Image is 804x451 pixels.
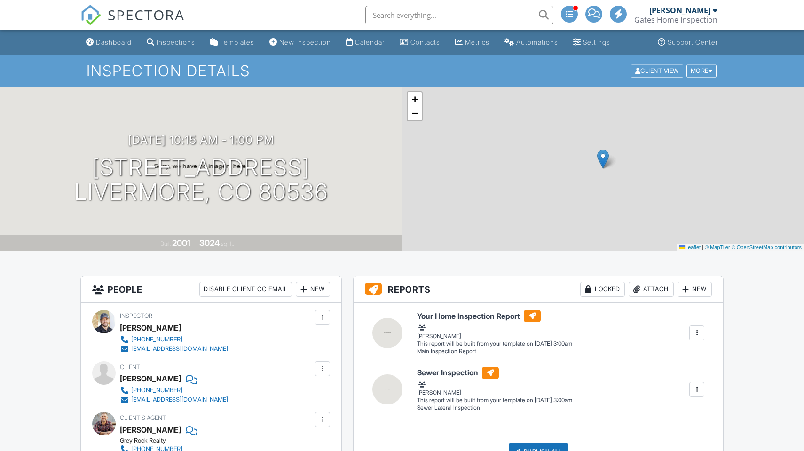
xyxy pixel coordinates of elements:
a: Dashboard [82,34,135,51]
a: [PHONE_NUMBER] [120,335,228,344]
div: Client View [631,64,683,77]
div: 2001 [172,238,190,248]
img: Marker [597,150,609,169]
div: [PERSON_NAME] [417,380,572,396]
input: Search everything... [365,6,553,24]
h6: Sewer Inspection [417,367,572,379]
span: Client [120,364,140,371]
a: Metrics [451,34,493,51]
a: [PHONE_NUMBER] [120,386,228,395]
span: | [702,245,703,250]
a: © OpenStreetMap contributors [732,245,802,250]
span: SPECTORA [108,5,185,24]
div: More [686,64,717,77]
div: [PERSON_NAME] [120,321,181,335]
a: New Inspection [266,34,335,51]
div: Templates [220,38,254,46]
a: Support Center [654,34,722,51]
div: [PERSON_NAME] [649,6,710,15]
a: Templates [206,34,258,51]
div: Automations [516,38,558,46]
h3: People [81,276,341,303]
div: New [296,282,330,297]
div: This report will be built from your template on [DATE] 3:00am [417,396,572,404]
div: Main Inspection Report [417,348,572,356]
div: [PERSON_NAME] [417,323,572,340]
div: This report will be built from your template on [DATE] 3:00am [417,340,572,348]
div: [PERSON_NAME] [120,372,181,386]
a: Settings [569,34,614,51]
span: − [412,107,418,119]
div: Contacts [410,38,440,46]
div: Attach [629,282,674,297]
div: Dashboard [96,38,132,46]
div: Metrics [465,38,489,46]
a: © MapTiler [705,245,730,250]
a: [EMAIL_ADDRESS][DOMAIN_NAME] [120,344,228,354]
div: Calendar [355,38,385,46]
div: [PHONE_NUMBER] [131,336,182,343]
span: + [412,93,418,105]
a: [EMAIL_ADDRESS][DOMAIN_NAME] [120,395,228,404]
div: [EMAIL_ADDRESS][DOMAIN_NAME] [131,345,228,353]
div: Sewer Lateral Inspection [417,404,572,412]
div: Settings [583,38,610,46]
span: sq. ft. [221,240,234,247]
h1: [STREET_ADDRESS] Livermore, CO 80536 [74,155,328,205]
div: Disable Client CC Email [199,282,292,297]
h1: Inspection Details [87,63,717,79]
div: Locked [580,282,625,297]
div: New Inspection [279,38,331,46]
span: Built [160,240,171,247]
div: Grey Rock Realty [120,437,236,444]
span: Client's Agent [120,414,166,421]
h6: Your Home Inspection Report [417,310,572,322]
a: Client View [630,67,686,74]
h3: Reports [354,276,723,303]
span: Inspector [120,312,152,319]
div: Inspections [157,38,195,46]
a: Contacts [396,34,444,51]
div: Support Center [668,38,718,46]
a: Calendar [342,34,388,51]
div: 3024 [199,238,220,248]
div: Gates Home Inspection [634,15,717,24]
a: SPECTORA [80,13,185,32]
div: [PHONE_NUMBER] [131,387,182,394]
a: Inspections [143,34,199,51]
div: [EMAIL_ADDRESS][DOMAIN_NAME] [131,396,228,404]
a: Automations (Advanced) [501,34,562,51]
img: The Best Home Inspection Software - Spectora [80,5,101,25]
div: New [678,282,712,297]
a: Leaflet [679,245,701,250]
h3: [DATE] 10:15 am - 1:00 pm [128,134,274,146]
a: Zoom out [408,106,422,120]
a: Zoom in [408,92,422,106]
a: [PERSON_NAME] [120,423,181,437]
